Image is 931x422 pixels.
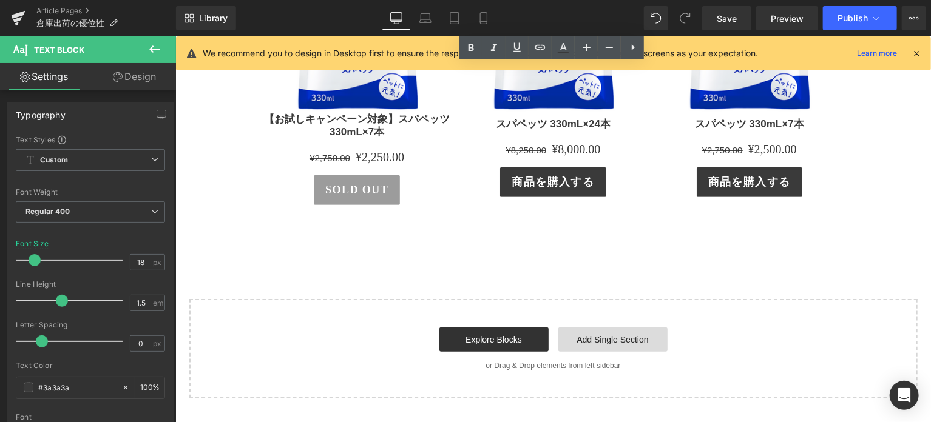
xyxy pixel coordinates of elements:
div: Font Weight [16,188,165,196]
span: Publish [838,13,868,23]
div: Open Intercom Messenger [890,381,919,410]
a: スパペッツ 330mL×7本 [520,82,629,94]
div: Text Color [16,361,165,370]
div: % [135,377,164,398]
div: Typography [16,103,66,120]
div: Font Size [16,239,49,248]
b: Custom [40,155,68,166]
a: 【お試しキャンペーン対象】スパペッツ 330mL×7本 [87,77,277,102]
span: 商品を購入する [533,139,615,152]
span: Sold Out [150,147,213,159]
span: Library [199,13,228,24]
span: ¥2,750.00 [134,116,175,127]
b: Regular 400 [25,207,70,216]
div: Font [16,413,165,421]
a: Learn more [852,46,902,61]
span: ¥2,250.00 [180,109,229,139]
div: Line Height [16,280,165,289]
span: 倉庫出荷の優位性 [36,18,104,28]
a: Explore Blocks [264,291,373,315]
span: Text Block [34,45,84,55]
a: Design [90,63,178,90]
a: スパペッツ 330mL×24本 [320,82,435,94]
a: Preview [756,6,818,30]
button: More [902,6,926,30]
button: Redo [673,6,697,30]
a: Article Pages [36,6,176,16]
span: px [153,258,163,266]
span: Save [717,12,737,25]
span: px [153,340,163,347]
div: Text Styles [16,135,165,144]
p: We recommend you to design in Desktop first to ensure the responsive layout would display correct... [203,47,758,60]
button: 商品を購入する [325,131,430,161]
button: Publish [823,6,897,30]
p: or Drag & Drop elements from left sidebar [33,325,723,333]
button: 商品を購入する [521,131,627,161]
button: Undo [644,6,668,30]
span: Preview [771,12,804,25]
a: Tablet [440,6,469,30]
button: Sold Out [138,139,225,169]
span: ¥8,250.00 [331,109,371,119]
span: ¥2,500.00 [573,101,621,131]
a: Laptop [411,6,440,30]
input: Color [38,381,116,394]
a: Add Single Section [383,291,492,315]
a: Desktop [382,6,411,30]
a: Mobile [469,6,498,30]
span: ¥2,750.00 [527,109,567,119]
span: ¥8,000.00 [376,101,425,131]
span: 商品を購入する [336,139,419,152]
div: Letter Spacing [16,321,165,329]
span: em [153,299,163,307]
a: New Library [176,6,236,30]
